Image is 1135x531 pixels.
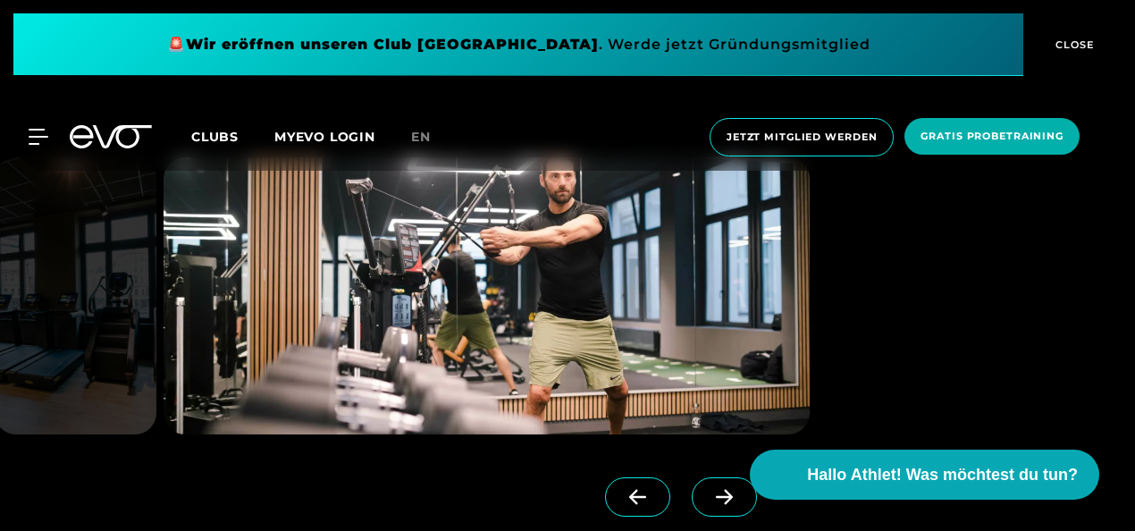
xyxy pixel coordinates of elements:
[704,118,899,156] a: Jetzt Mitglied werden
[411,127,452,147] a: en
[164,157,810,434] img: evofitness
[807,463,1078,487] span: Hallo Athlet! Was möchtest du tun?
[411,129,431,145] span: en
[1023,13,1122,76] button: CLOSE
[1051,37,1095,53] span: CLOSE
[921,129,1064,144] span: Gratis Probetraining
[750,450,1099,500] button: Hallo Athlet! Was möchtest du tun?
[899,118,1085,156] a: Gratis Probetraining
[191,129,239,145] span: Clubs
[727,130,877,145] span: Jetzt Mitglied werden
[191,128,274,145] a: Clubs
[274,129,375,145] a: MYEVO LOGIN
